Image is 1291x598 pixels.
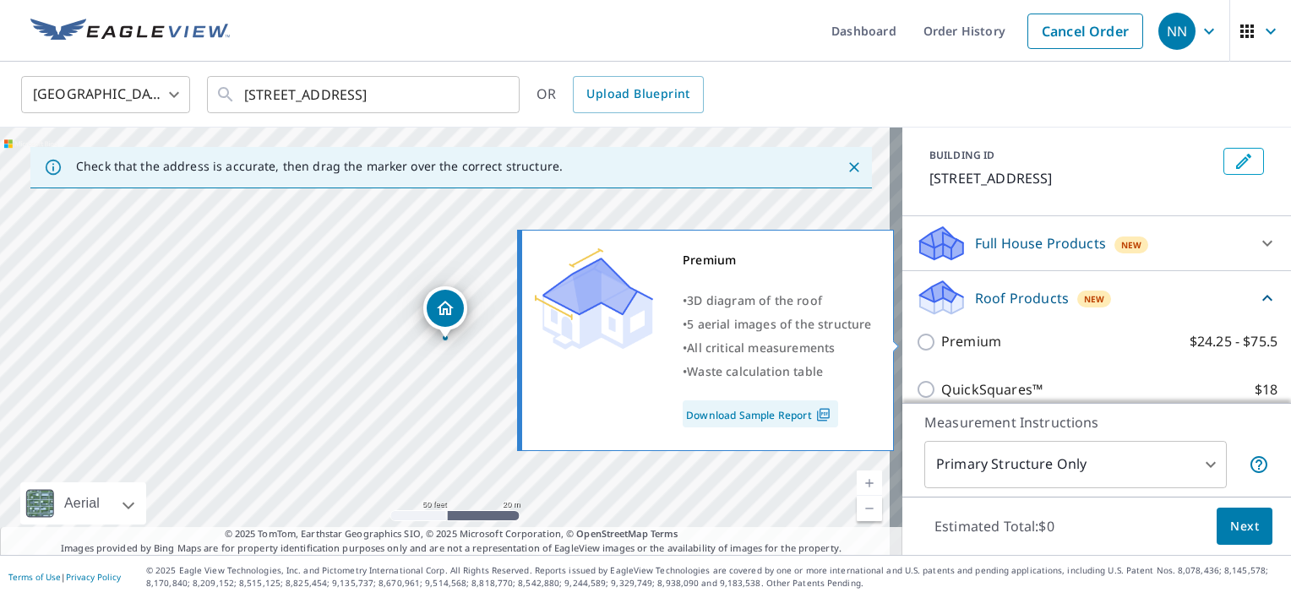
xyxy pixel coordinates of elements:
[924,412,1269,432] p: Measurement Instructions
[66,571,121,583] a: Privacy Policy
[146,564,1283,590] p: © 2025 Eagle View Technologies, Inc. and Pictometry International Corp. All Rights Reserved. Repo...
[843,156,865,178] button: Close
[857,496,882,521] a: Current Level 19, Zoom Out
[20,482,146,525] div: Aerial
[225,527,678,541] span: © 2025 TomTom, Earthstar Geographics SIO, © 2025 Microsoft Corporation, ©
[687,292,822,308] span: 3D diagram of the roof
[924,441,1227,488] div: Primary Structure Only
[576,527,647,540] a: OpenStreetMap
[687,340,835,356] span: All critical measurements
[1230,516,1259,537] span: Next
[916,223,1277,264] div: Full House ProductsNew
[8,571,61,583] a: Terms of Use
[76,159,563,174] p: Check that the address is accurate, then drag the marker over the correct structure.
[857,470,882,496] a: Current Level 19, Zoom In
[537,76,704,113] div: OR
[683,289,872,313] div: •
[573,76,703,113] a: Upload Blueprint
[423,286,467,339] div: Dropped pin, building 1, Residential property, 18123 Melrose Rd Wildwood, MO 63038
[683,313,872,336] div: •
[651,527,678,540] a: Terms
[59,482,105,525] div: Aerial
[8,572,121,582] p: |
[921,508,1068,545] p: Estimated Total: $0
[683,248,872,272] div: Premium
[1190,331,1277,352] p: $24.25 - $75.5
[941,379,1043,400] p: QuickSquares™
[1084,292,1105,306] span: New
[683,400,838,427] a: Download Sample Report
[244,71,485,118] input: Search by address or latitude-longitude
[21,71,190,118] div: [GEOGRAPHIC_DATA]
[1217,508,1272,546] button: Next
[812,407,835,422] img: Pdf Icon
[1249,454,1269,475] span: Your report will include only the primary structure on the property. For example, a detached gara...
[1027,14,1143,49] a: Cancel Order
[975,288,1069,308] p: Roof Products
[687,316,871,332] span: 5 aerial images of the structure
[1121,238,1142,252] span: New
[586,84,689,105] span: Upload Blueprint
[30,19,230,44] img: EV Logo
[535,248,653,350] img: Premium
[975,233,1106,253] p: Full House Products
[916,278,1277,318] div: Roof ProductsNew
[1158,13,1196,50] div: NN
[929,148,994,162] p: BUILDING ID
[683,360,872,383] div: •
[941,331,1001,352] p: Premium
[687,363,823,379] span: Waste calculation table
[1255,379,1277,400] p: $18
[683,336,872,360] div: •
[1223,148,1264,175] button: Edit building 1
[929,168,1217,188] p: [STREET_ADDRESS]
